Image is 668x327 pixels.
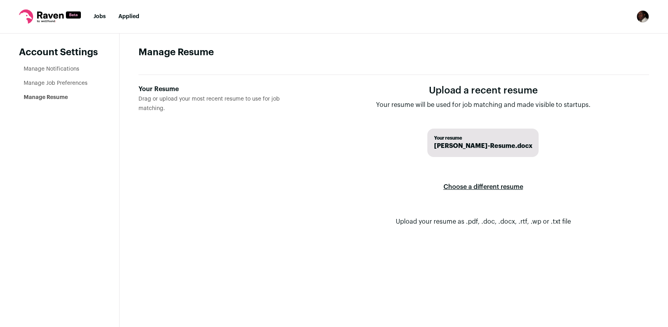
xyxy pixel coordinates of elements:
[138,96,280,111] span: Drag or upload your most recent resume to use for job matching.
[434,135,532,141] span: Your resume
[24,95,68,100] a: Manage Resume
[434,141,532,151] span: [PERSON_NAME]-Resume.docx
[138,84,305,94] div: Your Resume
[19,46,100,59] header: Account Settings
[376,84,590,97] h1: Upload a recent resume
[376,100,590,110] p: Your resume will be used for job matching and made visible to startups.
[24,80,88,86] a: Manage Job Preferences
[94,14,106,19] a: Jobs
[24,66,79,72] a: Manage Notifications
[636,10,649,23] button: Open dropdown
[443,176,523,198] label: Choose a different resume
[636,10,649,23] img: 19932856-medium_jpg
[395,217,571,226] p: Upload your resume as .pdf, .doc, .docx, .rtf, .wp or .txt file
[118,14,139,19] a: Applied
[138,46,649,59] h1: Manage Resume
